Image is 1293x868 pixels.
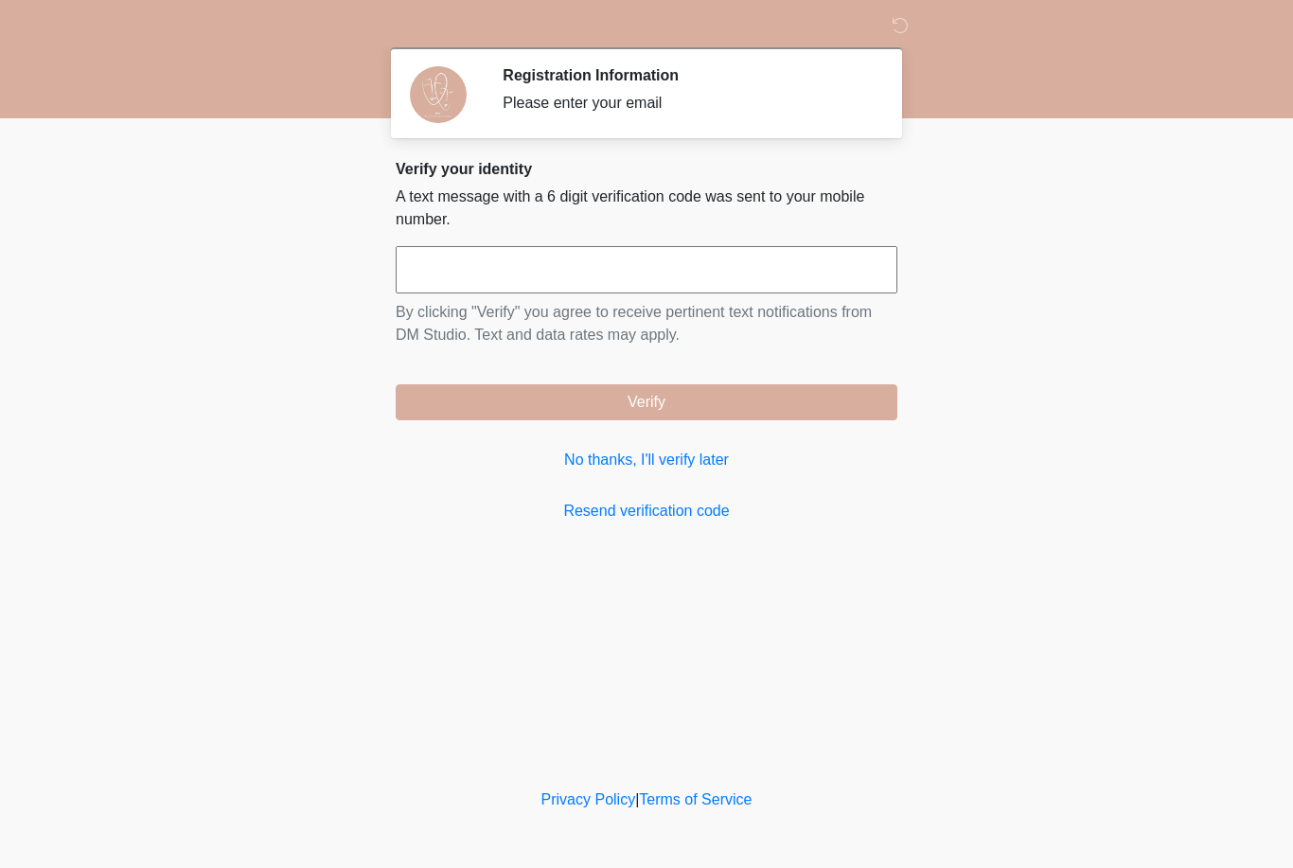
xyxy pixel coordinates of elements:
[635,791,639,807] a: |
[639,791,752,807] a: Terms of Service
[503,66,869,84] h2: Registration Information
[396,301,897,346] p: By clicking "Verify" you agree to receive pertinent text notifications from DM Studio. Text and d...
[377,14,401,38] img: DM Studio Logo
[396,186,897,231] p: A text message with a 6 digit verification code was sent to your mobile number.
[396,449,897,471] a: No thanks, I'll verify later
[410,66,467,123] img: Agent Avatar
[541,791,636,807] a: Privacy Policy
[396,160,897,178] h2: Verify your identity
[396,500,897,523] a: Resend verification code
[396,384,897,420] button: Verify
[503,92,869,115] div: Please enter your email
